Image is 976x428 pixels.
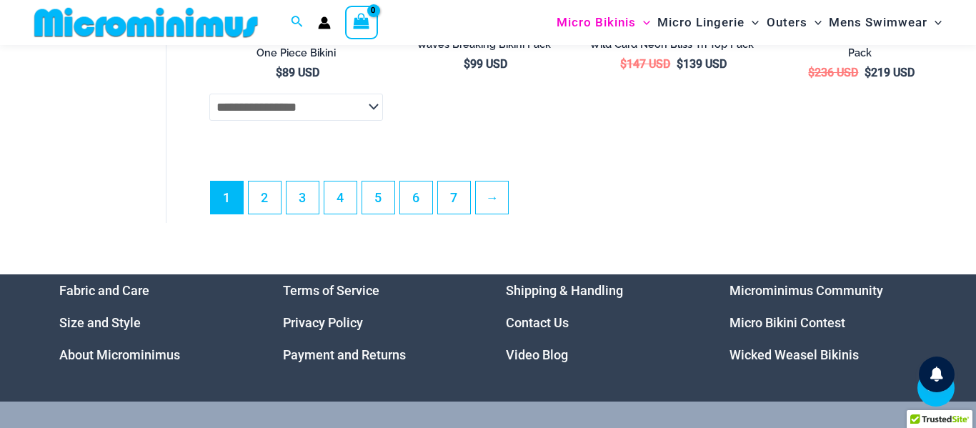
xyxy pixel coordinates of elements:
aside: Footer Widget 2 [283,274,471,371]
bdi: 89 USD [276,66,319,79]
bdi: 99 USD [464,57,507,71]
a: Wild Card Neon Bliss Collection Pack [773,33,947,65]
a: Payment and Returns [283,347,406,362]
a: Micro BikinisMenu ToggleMenu Toggle [553,4,654,41]
a: Wild Card Neon Bliss Tri Top Pack [585,38,759,56]
aside: Footer Widget 1 [59,274,247,371]
a: Wicked Weasel Bikinis [729,347,859,362]
a: About Microminimus [59,347,180,362]
a: Page 6 [400,181,432,214]
nav: Menu [506,274,694,371]
span: Menu Toggle [745,4,759,41]
aside: Footer Widget 3 [506,274,694,371]
a: Contact Us [506,315,569,330]
nav: Site Navigation [551,2,947,43]
a: → [476,181,508,214]
nav: Product Pagination [209,181,947,222]
a: Shipping & Handling [506,283,623,298]
nav: Menu [729,274,917,371]
a: Privacy Policy [283,315,363,330]
a: Waves Breaking Bikini Pack [397,38,571,56]
a: Page 5 [362,181,394,214]
a: Page 3 [287,181,319,214]
a: Size and Style [59,315,141,330]
span: Menu Toggle [927,4,942,41]
span: $ [464,57,470,71]
bdi: 139 USD [677,57,727,71]
bdi: 147 USD [620,57,670,71]
h2: Wild Card Neon Bliss Collection Pack [773,33,947,59]
a: Video Blog [506,347,568,362]
bdi: 219 USD [865,66,915,79]
span: $ [620,57,627,71]
span: Micro Lingerie [657,4,745,41]
nav: Menu [283,274,471,371]
a: Micro Bikini Contest [729,315,845,330]
aside: Footer Widget 4 [729,274,917,371]
a: Mens SwimwearMenu ToggleMenu Toggle [825,4,945,41]
span: $ [677,57,683,71]
span: Menu Toggle [807,4,822,41]
a: Terms of Service [283,283,379,298]
a: Page 2 [249,181,281,214]
span: $ [276,66,282,79]
span: $ [865,66,871,79]
span: Micro Bikinis [557,4,636,41]
img: MM SHOP LOGO FLAT [29,6,264,39]
a: Search icon link [291,14,304,31]
span: Page 1 [211,181,243,214]
nav: Menu [59,274,247,371]
bdi: 236 USD [808,66,858,79]
a: Microminimus Community [729,283,883,298]
span: Mens Swimwear [829,4,927,41]
a: Page 4 [324,181,357,214]
h2: Bubble Mesh Highlight Pink 819 One Piece Bikini [209,33,383,59]
span: $ [808,66,815,79]
a: OutersMenu ToggleMenu Toggle [763,4,825,41]
a: View Shopping Cart, empty [345,6,378,39]
a: Page 7 [438,181,470,214]
a: Account icon link [318,16,331,29]
span: Menu Toggle [636,4,650,41]
span: Outers [767,4,807,41]
a: Bubble Mesh Highlight Pink 819 One Piece Bikini [209,33,383,65]
a: Fabric and Care [59,283,149,298]
a: Micro LingerieMenu ToggleMenu Toggle [654,4,762,41]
